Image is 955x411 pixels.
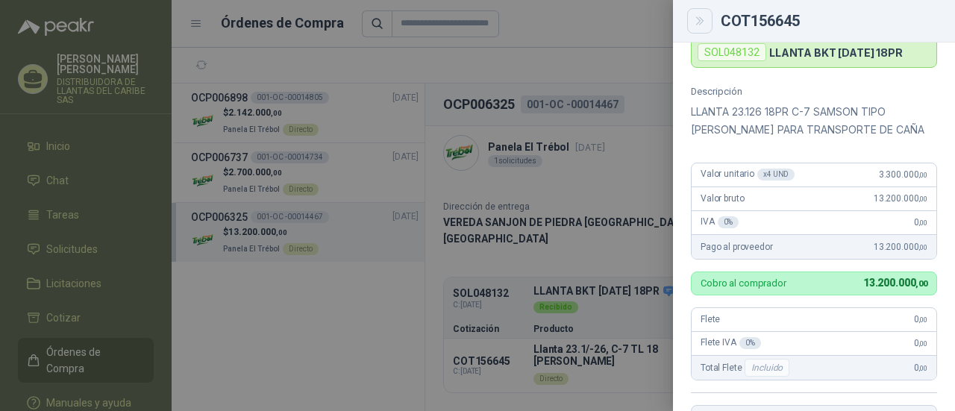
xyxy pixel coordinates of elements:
span: 0 [914,217,927,228]
div: COT156645 [721,13,937,28]
span: 0 [914,314,927,324]
div: 0 % [718,216,739,228]
div: x 4 UND [757,169,795,181]
div: Incluido [745,359,789,377]
span: ,00 [918,243,927,251]
p: LLANTA BKT [DATE] 18PR [769,46,903,59]
span: 0 [914,363,927,373]
span: Flete [701,314,720,324]
span: ,00 [918,339,927,348]
span: Flete IVA [701,337,761,349]
span: IVA [701,216,739,228]
p: Cobro al comprador [701,278,786,288]
span: ,00 [918,364,927,372]
span: 13.200.000 [863,277,927,289]
div: 0 % [739,337,761,349]
span: ,00 [918,219,927,227]
p: Descripción [691,86,937,97]
span: 3.300.000 [879,169,927,180]
span: 13.200.000 [874,193,927,204]
span: Total Flete [701,359,792,377]
p: LLANTA 23.126 18PR C-7 SAMSON TIPO [PERSON_NAME] PARA TRANSPORTE DE CAÑA [691,103,937,139]
div: SOL048132 [698,43,766,61]
span: ,00 [915,279,927,289]
span: Valor unitario [701,169,795,181]
span: 0 [914,338,927,348]
span: Pago al proveedor [701,242,773,252]
span: 13.200.000 [874,242,927,252]
button: Close [691,12,709,30]
span: ,00 [918,316,927,324]
span: ,00 [918,171,927,179]
span: ,00 [918,195,927,203]
span: Valor bruto [701,193,744,204]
